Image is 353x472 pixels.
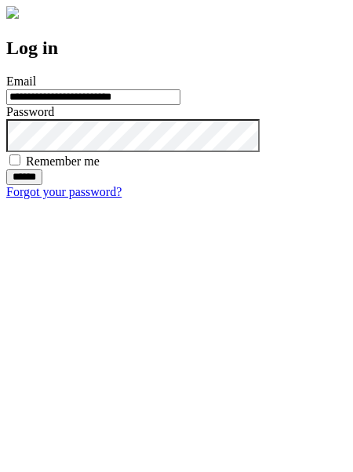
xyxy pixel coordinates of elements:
[6,74,36,88] label: Email
[6,105,54,118] label: Password
[26,154,100,168] label: Remember me
[6,6,19,19] img: logo-4e3dc11c47720685a147b03b5a06dd966a58ff35d612b21f08c02c0306f2b779.png
[6,185,122,198] a: Forgot your password?
[6,38,347,59] h2: Log in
